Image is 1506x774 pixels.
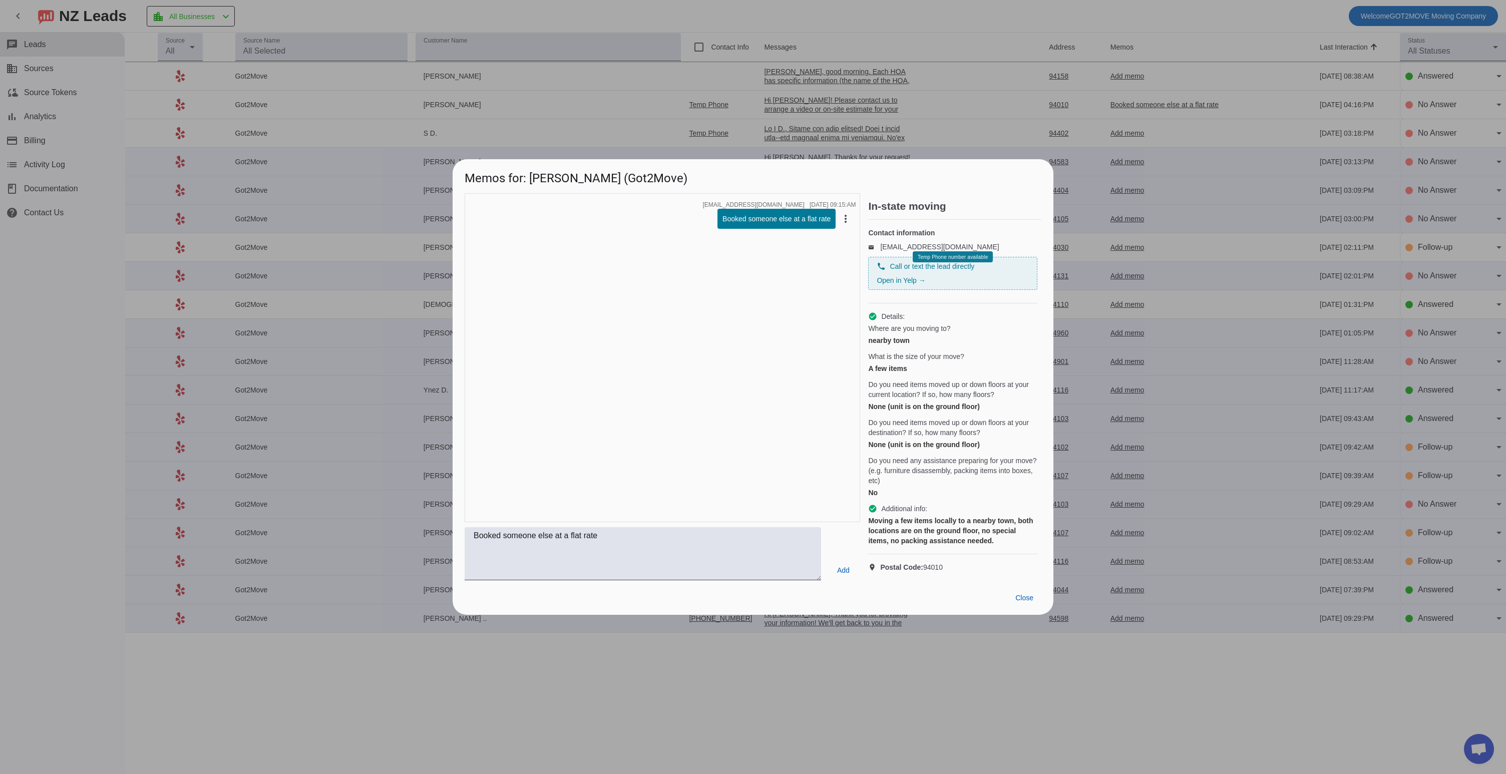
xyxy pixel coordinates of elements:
[868,402,1037,412] div: None (unit is on the ground floor)
[836,209,856,229] button: Message actions
[868,379,1037,400] span: Do you need items moved up or down floors at your current location? If so, how many floors?
[703,202,805,208] span: [EMAIL_ADDRESS][DOMAIN_NAME]
[868,440,1037,450] div: None (unit is on the ground floor)
[880,243,999,251] a: [EMAIL_ADDRESS][DOMAIN_NAME]
[877,276,925,284] a: Open in Yelp →
[868,312,877,321] mat-icon: check_circle
[868,323,950,333] span: Where are you moving to?
[880,563,923,571] strong: Postal Code:
[881,311,905,321] span: Details:
[881,504,927,514] span: Additional info:
[868,201,1041,211] h2: In-state moving
[868,363,1037,373] div: A few items
[918,254,988,260] span: Temp Phone number available
[890,261,974,271] span: Call or text the lead directly
[868,488,1037,498] div: No
[880,562,943,572] span: 94010
[868,418,1037,438] span: Do you need items moved up or down floors at your destination? If so, how many floors?
[827,561,859,579] button: Add
[877,262,886,271] mat-icon: phone
[868,456,1037,486] span: Do you need any assistance preparing for your move? (e.g. furniture disassembly, packing items in...
[840,213,852,225] mat-icon: more_vert
[837,565,850,575] span: Add
[453,159,1053,193] h1: Memos for: [PERSON_NAME] (Got2Move)
[868,504,877,513] mat-icon: check_circle
[868,563,880,571] mat-icon: location_on
[810,202,856,208] div: [DATE] 09:15:AM
[868,228,1037,238] h4: Contact information
[868,244,880,249] mat-icon: email
[722,214,831,224] div: Booked someone else at a flat rate
[868,335,1037,345] div: nearby town
[1015,594,1033,602] span: Close
[868,516,1037,546] div: Moving a few items locally to a nearby town, both locations are on the ground floor, no special i...
[1007,589,1041,607] button: Close
[868,351,964,361] span: What is the size of your move?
